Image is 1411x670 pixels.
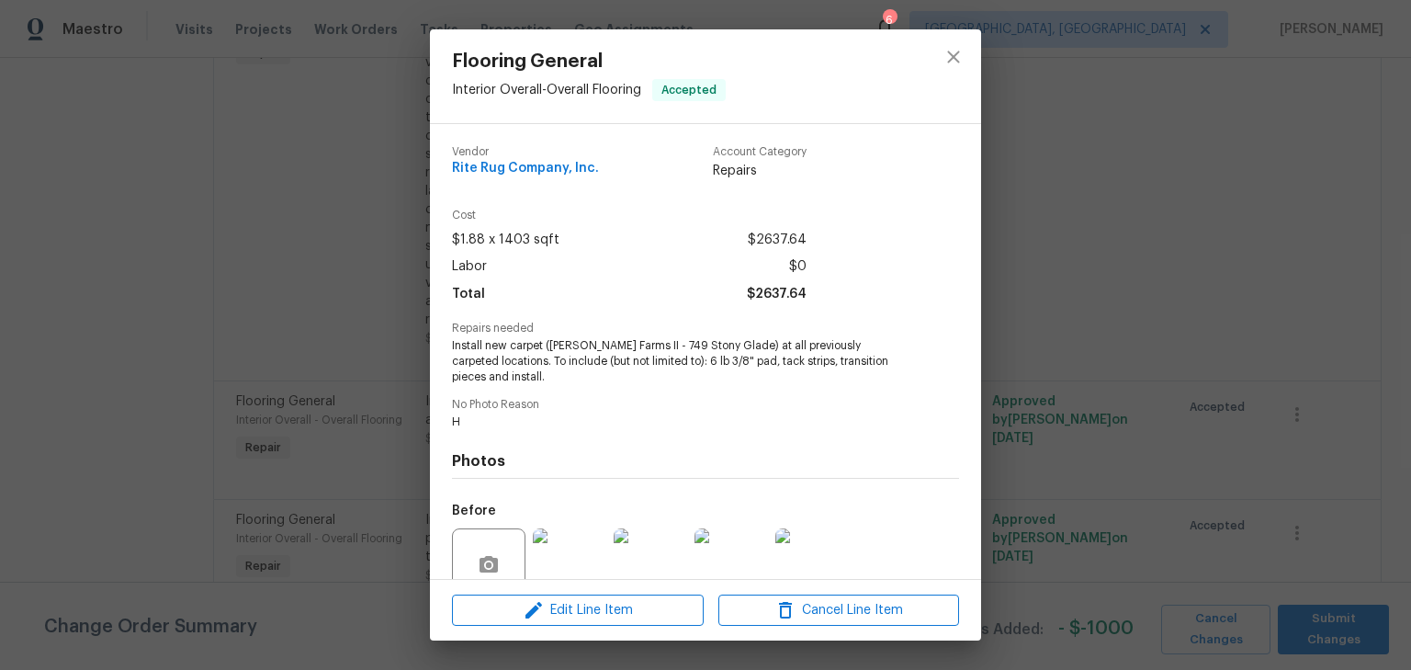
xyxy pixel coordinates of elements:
[452,146,599,158] span: Vendor
[452,84,641,97] span: Interior Overall - Overall Flooring
[747,281,807,308] span: $2637.64
[789,254,807,280] span: $0
[452,323,959,335] span: Repairs needed
[654,81,724,99] span: Accepted
[452,414,909,430] span: H
[883,11,896,29] div: 6
[931,35,976,79] button: close
[452,338,909,384] span: Install new carpet ([PERSON_NAME] Farms II - 749 Stony Glade) at all previously carpeted location...
[718,595,959,627] button: Cancel Line Item
[748,227,807,254] span: $2637.64
[452,452,959,471] h4: Photos
[452,505,496,517] h5: Before
[452,281,485,308] span: Total
[452,162,599,176] span: Rite Rug Company, Inc.
[452,227,559,254] span: $1.88 x 1403 sqft
[713,146,807,158] span: Account Category
[452,51,726,72] span: Flooring General
[724,599,954,622] span: Cancel Line Item
[452,210,807,221] span: Cost
[457,599,698,622] span: Edit Line Item
[452,254,487,280] span: Labor
[452,595,704,627] button: Edit Line Item
[713,162,807,180] span: Repairs
[452,399,959,411] span: No Photo Reason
